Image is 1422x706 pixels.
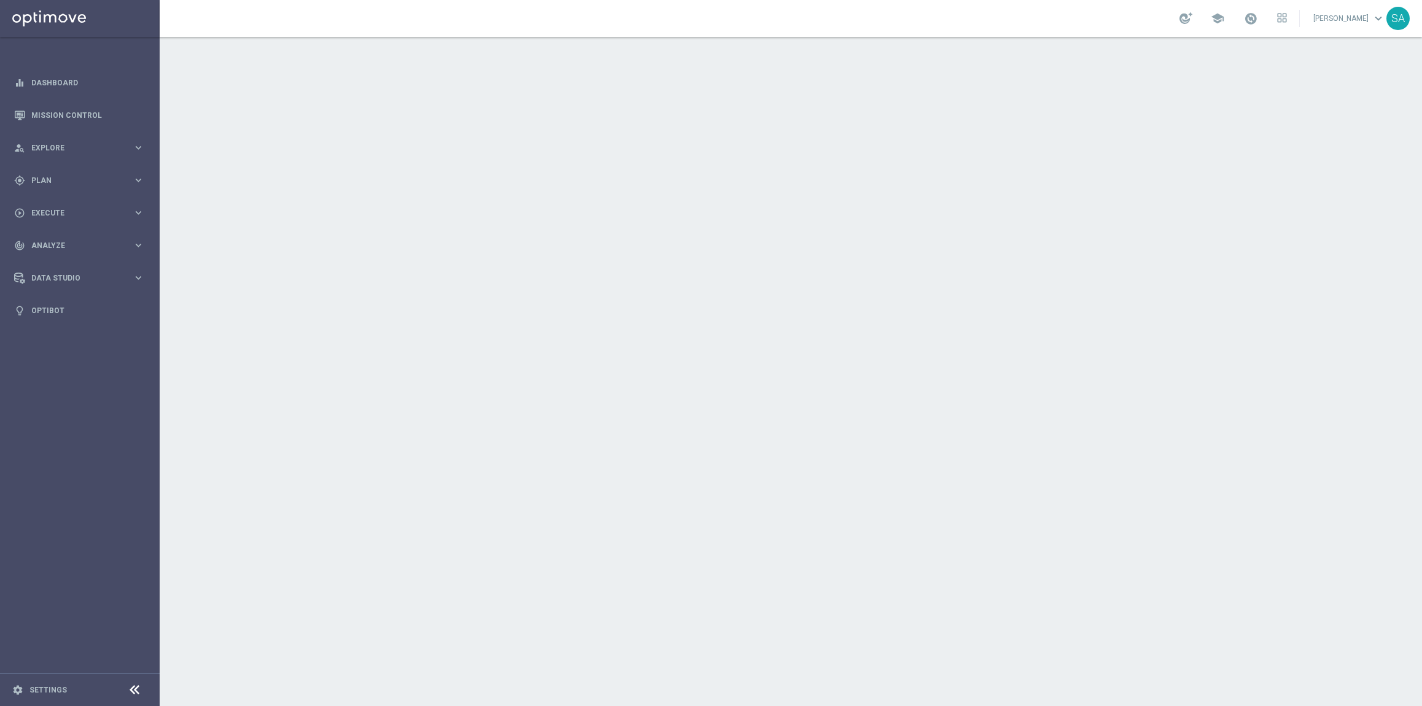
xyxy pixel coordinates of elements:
[14,142,133,153] div: Explore
[1372,12,1385,25] span: keyboard_arrow_down
[31,99,144,131] a: Mission Control
[14,175,25,186] i: gps_fixed
[31,274,133,282] span: Data Studio
[14,175,133,186] div: Plan
[14,111,145,120] button: Mission Control
[133,174,144,186] i: keyboard_arrow_right
[14,240,133,251] div: Analyze
[12,685,23,696] i: settings
[1211,12,1224,25] span: school
[1386,7,1410,30] div: SA
[14,273,145,283] button: Data Studio keyboard_arrow_right
[133,272,144,284] i: keyboard_arrow_right
[29,686,67,694] a: Settings
[14,294,144,327] div: Optibot
[14,208,133,219] div: Execute
[31,209,133,217] span: Execute
[14,176,145,185] button: gps_fixed Plan keyboard_arrow_right
[31,294,144,327] a: Optibot
[14,273,133,284] div: Data Studio
[14,99,144,131] div: Mission Control
[14,208,25,219] i: play_circle_outline
[133,239,144,251] i: keyboard_arrow_right
[1312,9,1386,28] a: [PERSON_NAME]keyboard_arrow_down
[14,78,145,88] button: equalizer Dashboard
[14,306,145,316] button: lightbulb Optibot
[14,241,145,250] button: track_changes Analyze keyboard_arrow_right
[14,143,145,153] button: person_search Explore keyboard_arrow_right
[14,66,144,99] div: Dashboard
[133,142,144,153] i: keyboard_arrow_right
[31,144,133,152] span: Explore
[31,242,133,249] span: Analyze
[14,208,145,218] button: play_circle_outline Execute keyboard_arrow_right
[31,66,144,99] a: Dashboard
[14,240,25,251] i: track_changes
[14,305,25,316] i: lightbulb
[133,207,144,219] i: keyboard_arrow_right
[14,77,25,88] i: equalizer
[31,177,133,184] span: Plan
[14,142,25,153] i: person_search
